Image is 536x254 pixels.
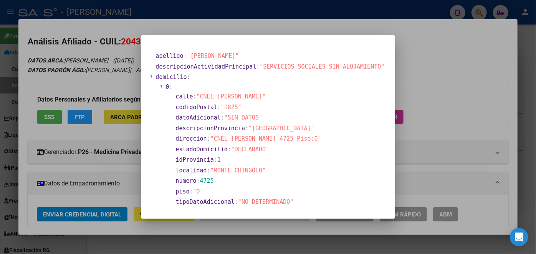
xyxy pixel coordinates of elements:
[224,114,262,121] span: "SIN DATOS"
[175,188,189,195] span: piso
[175,104,217,111] span: codigoPostal
[169,84,173,90] span: :
[175,198,235,205] span: tipoDatoAdicional
[175,209,220,216] span: tipoDomicilio
[184,52,187,59] span: :
[197,177,200,184] span: :
[221,104,242,111] span: "1825"
[221,114,224,121] span: :
[224,209,252,216] span: "FISCAL"
[175,114,220,121] span: datoAdicional
[175,167,207,174] span: localidad
[245,125,248,132] span: :
[510,228,528,246] div: Open Intercom Messenger
[200,177,214,184] span: 4725
[156,52,183,59] span: apellido
[210,135,321,142] span: "CNEL [PERSON_NAME] 4725 Piso:0"
[187,74,190,80] span: :
[256,63,260,70] span: :
[217,156,221,163] span: 1
[238,198,294,205] span: "NO DETERMINADO"
[221,209,224,216] span: :
[175,125,245,132] span: descripcionProvincia
[231,146,269,153] span: "DECLARADO"
[190,188,193,195] span: :
[248,125,314,132] span: "[GEOGRAPHIC_DATA]"
[193,93,197,100] span: :
[260,63,384,70] span: "SERVICIOS SOCIALES SIN ALOJAMIENTO"
[156,63,256,70] span: descripcionActividadPrincipal
[235,198,238,205] span: :
[210,167,266,174] span: "MONTE CHINGOLO"
[175,156,213,163] span: idProvincia
[175,135,207,142] span: direccion
[197,93,266,100] span: "CNEL [PERSON_NAME]"
[193,188,203,195] span: "0"
[187,52,239,59] span: "[PERSON_NAME]"
[156,74,187,80] span: domicilio
[165,84,169,90] span: 0
[217,104,221,111] span: :
[207,167,210,174] span: :
[207,135,210,142] span: :
[175,93,193,100] span: calle
[175,146,227,153] span: estadoDomicilio
[175,177,196,184] span: numero
[228,146,231,153] span: :
[214,156,217,163] span: :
